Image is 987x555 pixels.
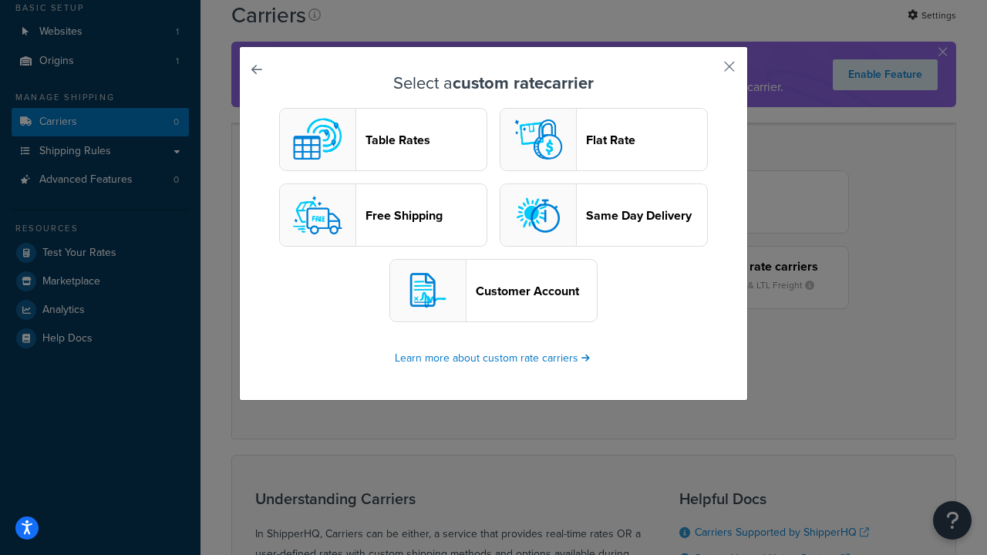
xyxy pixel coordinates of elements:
[500,183,708,247] button: sameday logoSame Day Delivery
[453,70,594,96] strong: custom rate carrier
[397,260,459,321] img: customerAccount logo
[365,208,487,223] header: Free Shipping
[278,74,709,92] h3: Select a
[279,108,487,171] button: custom logoTable Rates
[476,284,597,298] header: Customer Account
[507,109,569,170] img: flat logo
[586,208,707,223] header: Same Day Delivery
[279,183,487,247] button: free logoFree Shipping
[507,184,569,246] img: sameday logo
[365,133,487,147] header: Table Rates
[500,108,708,171] button: flat logoFlat Rate
[395,350,592,366] a: Learn more about custom rate carriers
[287,109,349,170] img: custom logo
[389,259,598,322] button: customerAccount logoCustomer Account
[287,184,349,246] img: free logo
[586,133,707,147] header: Flat Rate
